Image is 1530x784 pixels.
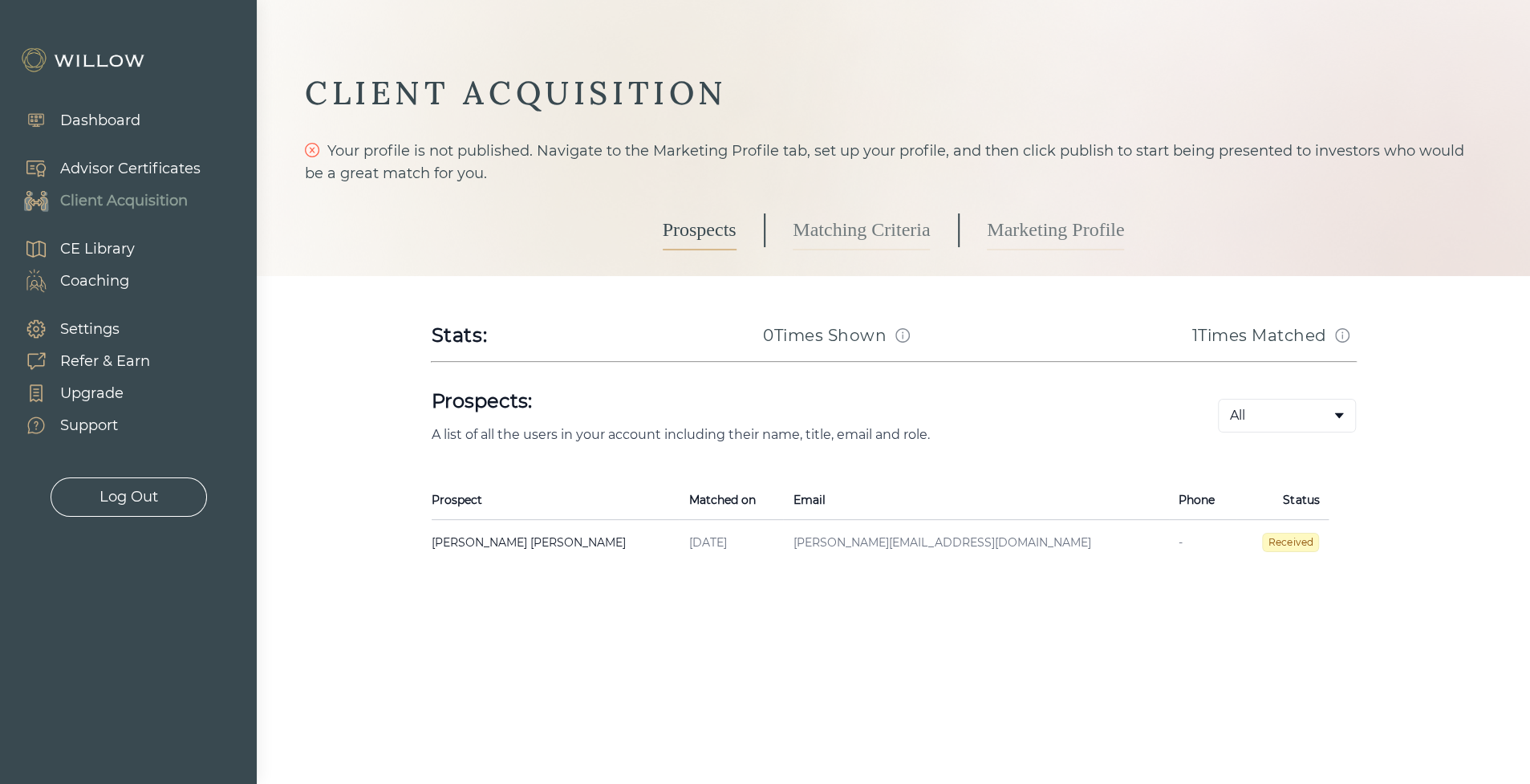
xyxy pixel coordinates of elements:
[20,47,148,73] img: Willow
[763,324,887,347] h3: 0 Times Shown
[60,110,140,132] div: Dashboard
[793,210,930,250] a: Matching Criteria
[8,345,150,377] a: Refer & Earn
[1169,520,1236,566] td: -
[1230,406,1245,425] span: All
[99,486,158,508] div: Log Out
[432,520,680,566] td: [PERSON_NAME] [PERSON_NAME]
[305,143,319,157] span: close-circle
[305,140,1482,185] div: Your profile is not published. Navigate to the Marketing Profile tab, set up your profile, and th...
[1262,533,1319,552] span: Received
[1333,409,1345,422] span: caret-down
[1236,481,1329,520] th: Status
[8,313,150,345] a: Settings
[432,388,1167,414] h1: Prospects:
[8,265,135,297] a: Coaching
[8,233,135,265] a: CE Library
[60,190,188,212] div: Client Acquisition
[987,210,1124,250] a: Marketing Profile
[305,72,1482,114] div: CLIENT ACQUISITION
[890,323,915,348] button: Match info
[432,427,1167,442] p: A list of all the users in your account including their name, title, email and role.
[1169,481,1236,520] th: Phone
[895,328,910,343] span: info-circle
[8,152,201,185] a: Advisor Certificates
[783,520,1168,566] td: [PERSON_NAME][EMAIL_ADDRESS][DOMAIN_NAME]
[60,415,118,437] div: Support
[679,481,783,520] th: Matched on
[60,158,201,180] div: Advisor Certificates
[60,383,124,404] div: Upgrade
[1335,328,1349,343] span: info-circle
[1329,323,1355,348] button: Match info
[8,104,140,136] a: Dashboard
[432,323,488,348] div: Stats:
[1191,324,1326,347] h3: 1 Times Matched
[60,351,150,372] div: Refer & Earn
[679,520,783,566] td: [DATE]
[432,481,680,520] th: Prospect
[8,185,201,217] a: Client Acquisition
[783,481,1168,520] th: Email
[8,377,150,409] a: Upgrade
[60,238,135,260] div: CE Library
[60,319,120,340] div: Settings
[60,270,129,292] div: Coaching
[663,210,737,250] a: Prospects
